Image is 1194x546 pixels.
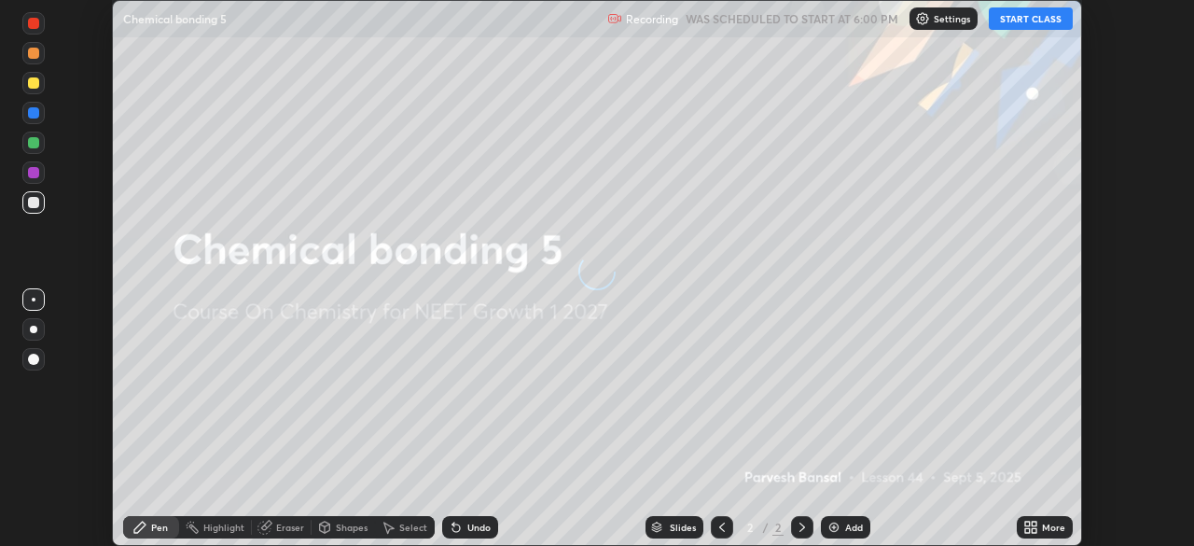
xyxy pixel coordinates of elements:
div: Slides [670,523,696,532]
div: 2 [741,522,759,533]
div: 2 [772,519,784,536]
p: Recording [626,12,678,26]
img: add-slide-button [826,520,841,535]
img: class-settings-icons [915,11,930,26]
div: Eraser [276,523,304,532]
div: More [1042,523,1065,532]
img: recording.375f2c34.svg [607,11,622,26]
div: Highlight [203,523,244,532]
h5: WAS SCHEDULED TO START AT 6:00 PM [686,10,898,27]
div: Shapes [336,523,368,532]
div: Pen [151,523,168,532]
p: Settings [934,14,970,23]
button: START CLASS [989,7,1073,30]
div: Select [399,523,427,532]
div: Undo [467,523,491,532]
p: Chemical bonding 5 [123,11,227,26]
div: / [763,522,769,533]
div: Add [845,523,863,532]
